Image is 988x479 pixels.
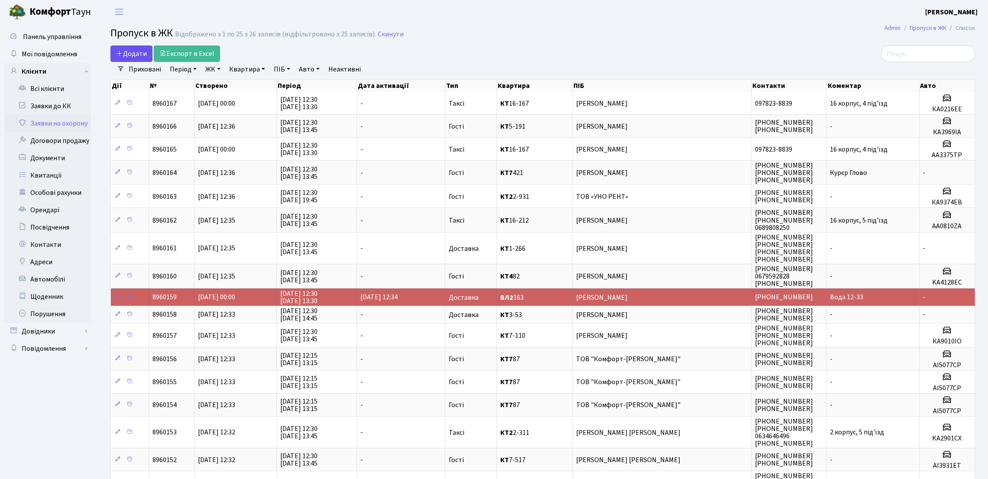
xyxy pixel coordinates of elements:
span: [DATE] 00:00 [198,99,235,108]
b: КТ [500,99,509,108]
a: Автомобілі [4,271,91,288]
span: [DATE] 12:30 [DATE] 13:45 [280,165,317,181]
span: [DATE] 12:15 [DATE] 13:15 [280,397,317,414]
span: 8960153 [152,428,177,437]
th: Квартира [497,80,573,92]
th: Контакти [752,80,827,92]
span: 8960152 [152,455,177,465]
span: [PHONE_NUMBER] [PHONE_NUMBER] [PHONE_NUMBER] [PHONE_NUMBER] [755,233,813,264]
span: [PHONE_NUMBER] [PHONE_NUMBER] [755,374,813,391]
span: ТОВ "Комфорт-[PERSON_NAME]" [576,356,748,362]
a: Додати [110,45,152,62]
h5: AI5077CP [923,384,971,392]
span: [DATE] 12:30 [DATE] 14:45 [280,306,317,323]
span: 1-266 [500,245,569,252]
div: Відображено з 1 по 25 з 26 записів (відфільтровано з 25 записів). [175,30,376,39]
a: ЖК [202,62,224,77]
span: Додати [116,49,147,58]
span: Вода 12-33 [830,293,864,302]
span: [DATE] 12:33 [198,400,235,410]
span: [PERSON_NAME] [576,294,748,301]
span: [PHONE_NUMBER] [PHONE_NUMBER] [755,351,813,368]
span: [DATE] 00:00 [198,145,235,154]
a: Admin [884,23,901,32]
span: [DATE] 12:30 [DATE] 19:45 [280,188,317,205]
span: [PHONE_NUMBER] [PHONE_NUMBER] [755,306,813,323]
span: - [360,244,363,253]
a: [PERSON_NAME] [925,7,978,17]
a: Квартира [226,62,269,77]
a: Адреси [4,253,91,271]
span: Гості [449,169,464,176]
span: [PHONE_NUMBER] [PHONE_NUMBER] [755,397,813,414]
span: Гості [449,401,464,408]
span: 8960158 [152,310,177,320]
b: КТ7 [500,354,513,364]
span: 16 корпус, 4 під'їзд [830,99,888,108]
span: - [830,310,833,320]
th: Коментар [827,80,920,92]
span: 16-167 [500,100,569,107]
input: Пошук... [881,45,975,62]
span: Таун [29,5,91,19]
span: [DATE] 12:30 [DATE] 13:45 [280,451,317,468]
span: [DATE] 12:30 [DATE] 13:45 [280,212,317,229]
span: 8960167 [152,99,177,108]
span: ТОВ "Комфорт-[PERSON_NAME]" [576,401,748,408]
span: Таксі [449,100,464,107]
b: КТ7 [500,168,513,178]
th: Авто [920,80,975,92]
h5: КА9374ЕВ [923,198,971,207]
span: [PHONE_NUMBER] [PHONE_NUMBER] 0689808250 [755,208,813,233]
span: - [830,192,833,201]
h5: АА3375ТР [923,151,971,159]
span: - [830,400,833,410]
a: Пропуск в ЖК [910,23,946,32]
th: Дії [111,80,149,92]
th: Дата активації [357,80,445,92]
span: [DATE] 12:30 [DATE] 13:45 [280,240,317,257]
h5: KA2901CX [923,434,971,443]
span: 16 корпус, 5 під'їзд [830,216,888,225]
span: [PHONE_NUMBER] [755,293,813,302]
span: [DATE] 12:30 [DATE] 13:30 [280,289,317,306]
span: - [360,331,363,340]
span: - [923,244,926,253]
a: Панель управління [4,28,91,45]
b: КТ [500,244,509,253]
b: КТ7 [500,377,513,387]
a: Контакти [4,236,91,253]
span: [DATE] 12:36 [198,122,235,131]
a: Щоденник [4,288,91,305]
span: Таксі [449,429,464,436]
span: [PERSON_NAME] [576,332,748,339]
nav: breadcrumb [871,19,988,37]
span: Гості [449,193,464,200]
span: - [360,377,363,387]
span: [PHONE_NUMBER] [PHONE_NUMBER] [755,451,813,468]
b: КТ4 [500,272,513,281]
span: Доставка [449,294,479,301]
span: 16 корпус, 4 під'їзд [830,145,888,154]
span: 163 [500,294,569,301]
span: [DATE] 12:35 [198,244,235,253]
span: - [360,99,363,108]
th: ПІБ [573,80,752,92]
span: [PERSON_NAME] [576,217,748,224]
span: 7-110 [500,332,569,339]
span: [PERSON_NAME] [576,146,748,153]
a: Заявки до КК [4,97,91,115]
span: 2-311 [500,429,569,436]
span: [DATE] 12:15 [DATE] 13:15 [280,351,317,368]
a: Клієнти [4,63,91,80]
li: Список [946,23,975,33]
span: 8960166 [152,122,177,131]
span: [DATE] 12:33 [198,354,235,364]
span: ТОВ «УНО РЕНТ» [576,193,748,200]
a: Період [166,62,200,77]
span: [DATE] 12:30 [DATE] 13:45 [280,327,317,344]
span: - [830,354,833,364]
span: Гості [449,456,464,463]
span: 8960161 [152,244,177,253]
span: [DATE] 12:34 [360,293,398,302]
